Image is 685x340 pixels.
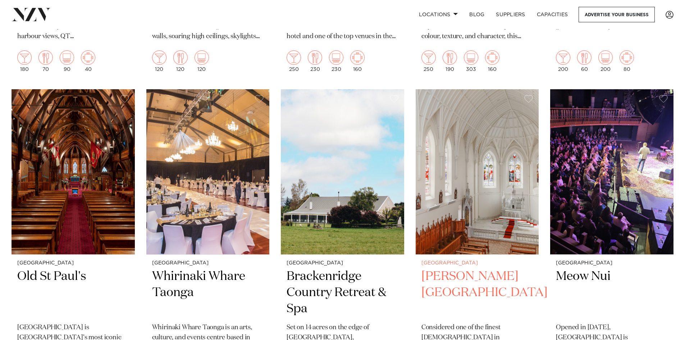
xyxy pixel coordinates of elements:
img: meeting.png [350,50,365,65]
img: dining.png [308,50,322,65]
img: theatre.png [598,50,613,65]
div: 120 [173,50,188,72]
div: 230 [329,50,343,72]
small: [GEOGRAPHIC_DATA] [556,260,668,266]
img: meeting.png [485,50,499,65]
img: dining.png [443,50,457,65]
small: [GEOGRAPHIC_DATA] [421,260,533,266]
h2: Meow Nui [556,268,668,317]
a: SUPPLIERS [490,7,531,22]
div: 303 [464,50,478,72]
a: Capacities [531,7,574,22]
h2: Whirinaki Whare Taonga [152,268,264,317]
small: [GEOGRAPHIC_DATA] [287,260,398,266]
a: BLOG [463,7,490,22]
div: 200 [556,50,570,72]
img: cocktail.png [421,50,436,65]
img: cocktail.png [152,50,166,65]
div: 230 [308,50,322,72]
div: 250 [287,50,301,72]
img: theatre.png [329,50,343,65]
img: theatre.png [464,50,478,65]
img: meeting.png [620,50,634,65]
h2: Old St Paul's [17,268,129,317]
h2: Brackenridge Country Retreat & Spa [287,268,398,317]
small: [GEOGRAPHIC_DATA] [17,260,129,266]
img: dining.png [577,50,592,65]
div: 160 [485,50,499,72]
img: dining.png [173,50,188,65]
small: [GEOGRAPHIC_DATA] [152,260,264,266]
div: 120 [195,50,209,72]
div: 250 [421,50,436,72]
div: 60 [577,50,592,72]
div: 40 [81,50,95,72]
img: nzv-logo.png [12,8,51,21]
img: theatre.png [195,50,209,65]
img: meeting.png [81,50,95,65]
div: 190 [443,50,457,72]
div: 200 [598,50,613,72]
a: Locations [413,7,463,22]
div: 80 [620,50,634,72]
img: cocktail.png [17,50,32,65]
div: 160 [350,50,365,72]
div: 70 [38,50,53,72]
a: Advertise your business [579,7,655,22]
div: 90 [60,50,74,72]
h2: [PERSON_NAME][GEOGRAPHIC_DATA] [421,268,533,317]
img: dining.png [38,50,53,65]
img: theatre.png [60,50,74,65]
div: 120 [152,50,166,72]
img: cocktail.png [556,50,570,65]
img: cocktail.png [287,50,301,65]
div: 180 [17,50,32,72]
